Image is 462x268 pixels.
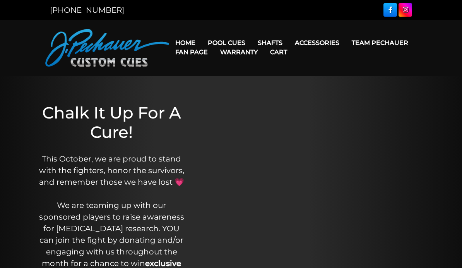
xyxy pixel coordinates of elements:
[202,33,252,53] a: Pool Cues
[289,33,346,53] a: Accessories
[264,42,293,62] a: Cart
[252,33,289,53] a: Shafts
[346,33,414,53] a: Team Pechauer
[50,5,124,15] a: [PHONE_NUMBER]
[169,42,214,62] a: Fan Page
[39,103,185,142] h1: Chalk It Up For A Cure!
[45,29,169,67] img: Pechauer Custom Cues
[169,33,202,53] a: Home
[214,42,264,62] a: Warranty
